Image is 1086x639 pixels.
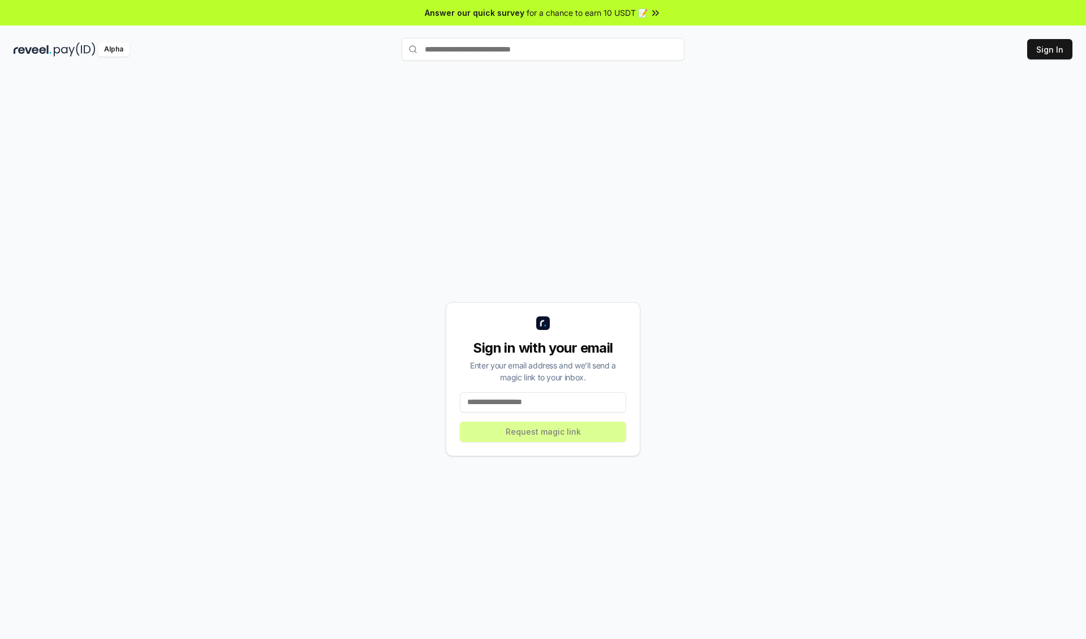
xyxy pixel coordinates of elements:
img: logo_small [536,316,550,330]
img: reveel_dark [14,42,51,57]
div: Alpha [98,42,130,57]
span: for a chance to earn 10 USDT 📝 [527,7,648,19]
button: Sign In [1027,39,1072,59]
div: Enter your email address and we’ll send a magic link to your inbox. [460,359,626,383]
span: Answer our quick survey [425,7,524,19]
img: pay_id [54,42,96,57]
div: Sign in with your email [460,339,626,357]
